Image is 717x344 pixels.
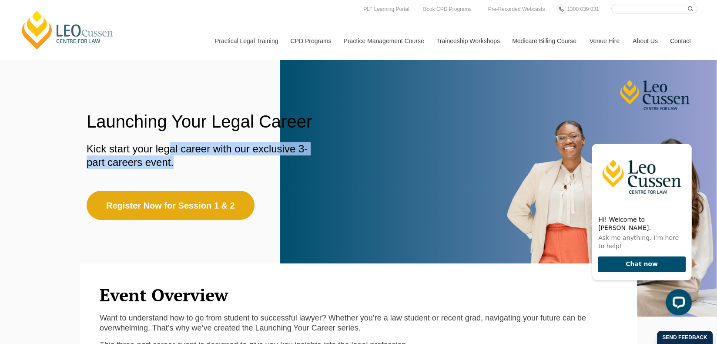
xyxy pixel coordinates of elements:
[663,22,697,60] a: Contact
[87,112,323,131] h1: Launching Your Legal Career
[585,136,695,322] iframe: LiveChat chat widget
[87,191,255,220] a: Register Now for Session 1 & 2
[284,22,337,60] a: CPD Programs
[208,22,284,60] a: Practical Legal Training
[421,4,473,14] a: Book CPD Programs
[361,4,412,14] a: PLT Learning Portal
[583,22,626,60] a: Venue Hire
[430,22,506,60] a: Traineeship Workshops
[100,314,586,332] span: Want to understand how to go from student to successful lawyer? Whether you’re a law student or r...
[100,285,617,304] h2: Event Overview
[626,22,663,60] a: About Us
[337,22,430,60] a: Practice Management Course
[87,142,323,169] p: Kick start your legal career with our exclusive 3-part careers event.
[506,22,583,60] a: Medicare Billing Course
[20,10,116,51] a: [PERSON_NAME] Centre for Law
[280,60,717,317] img: img
[565,4,601,14] a: 1300 039 031
[567,6,599,12] span: 1300 039 031
[486,4,547,14] a: Pre-Recorded Webcasts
